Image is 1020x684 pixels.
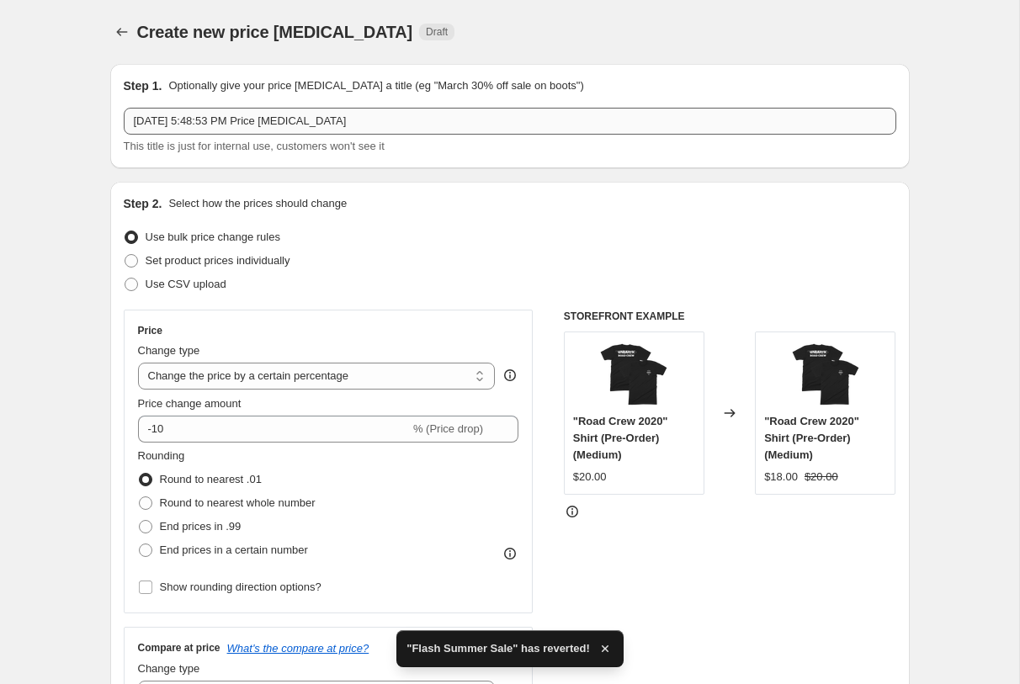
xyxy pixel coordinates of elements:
[502,367,518,384] div: help
[160,581,321,593] span: Show rounding direction options?
[168,195,347,212] p: Select how the prices should change
[573,415,668,461] span: "Road Crew 2020" Shirt (Pre-Order) (Medium)
[764,469,798,485] div: $18.00
[138,344,200,357] span: Change type
[564,310,896,323] h6: STOREFRONT EXAMPLE
[227,642,369,655] button: What's the compare at price?
[138,397,242,410] span: Price change amount
[124,77,162,94] h2: Step 1.
[160,543,308,556] span: End prices in a certain number
[137,23,413,41] span: Create new price [MEDICAL_DATA]
[110,20,134,44] button: Price change jobs
[138,416,410,443] input: -15
[124,108,896,135] input: 30% off holiday sale
[146,278,226,290] span: Use CSV upload
[426,25,448,39] span: Draft
[160,473,262,485] span: Round to nearest .01
[792,341,859,408] img: Unearth-Crew-Shirt-group_80x.png
[168,77,583,94] p: Optionally give your price [MEDICAL_DATA] a title (eg "March 30% off sale on boots")
[138,641,220,655] h3: Compare at price
[138,449,185,462] span: Rounding
[146,254,290,267] span: Set product prices individually
[138,324,162,337] h3: Price
[160,496,316,509] span: Round to nearest whole number
[124,140,385,152] span: This title is just for internal use, customers won't see it
[764,415,859,461] span: "Road Crew 2020" Shirt (Pre-Order) (Medium)
[124,195,162,212] h2: Step 2.
[146,231,280,243] span: Use bulk price change rules
[413,422,483,435] span: % (Price drop)
[138,662,200,675] span: Change type
[600,341,667,408] img: Unearth-Crew-Shirt-group_80x.png
[160,520,242,533] span: End prices in .99
[406,640,590,657] span: "Flash Summer Sale" has reverted!
[805,469,838,485] strike: $20.00
[573,469,607,485] div: $20.00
